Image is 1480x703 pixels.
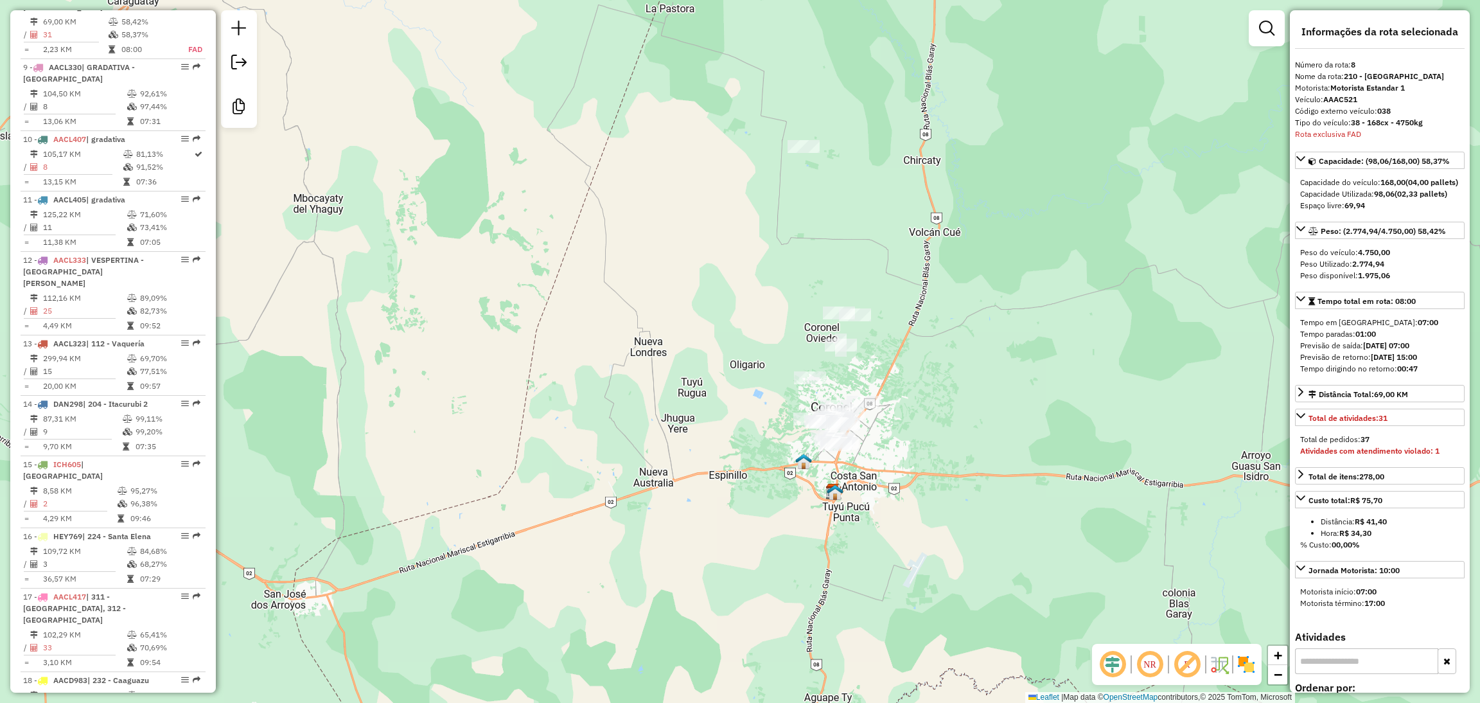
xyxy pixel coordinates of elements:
[42,236,127,249] td: 11,38 KM
[1300,317,1459,328] div: Tempo em [GEOGRAPHIC_DATA]:
[139,305,200,317] td: 82,73%
[127,238,134,246] i: Tempo total em rota
[1295,242,1465,287] div: Peso: (2.774,94/4.750,00) 58,42%
[23,161,30,174] td: /
[123,428,132,436] i: % de utilização da cubagem
[30,631,38,639] i: Distância Total
[30,560,38,568] i: Total de Atividades
[23,558,30,571] td: /
[127,307,137,315] i: % de utilização da cubagem
[181,532,189,540] em: Opções
[1374,389,1408,399] span: 69,00 KM
[23,305,30,317] td: /
[42,425,122,438] td: 9
[195,150,202,158] i: Rota otimizada
[23,62,135,84] span: | GRADATIVA - [GEOGRAPHIC_DATA]
[23,592,126,625] span: | 311 - [GEOGRAPHIC_DATA], 312 - [GEOGRAPHIC_DATA]
[30,90,38,98] i: Distância Total
[1268,665,1287,684] a: Zoom out
[53,531,82,541] span: HEY769
[23,175,30,188] td: =
[181,592,189,600] em: Opções
[1254,15,1280,41] a: Exibir filtros
[42,413,122,425] td: 87,31 KM
[136,148,193,161] td: 81,13%
[42,365,127,378] td: 15
[1380,177,1405,187] strong: 168,00
[23,573,30,585] td: =
[1295,152,1465,169] a: Capacidade: (98,06/168,00) 58,37%
[42,319,127,332] td: 4,49 KM
[139,628,200,641] td: 65,41%
[139,545,200,558] td: 84,68%
[139,641,200,654] td: 70,69%
[30,415,38,423] i: Distância Total
[1236,654,1256,675] img: Exibir/Ocultar setores
[30,224,38,231] i: Total de Atividades
[87,675,149,685] span: | 232 - Caaguazu
[193,195,200,203] em: Rota exportada
[136,161,193,174] td: 91,52%
[825,483,842,500] img: SAZ PY Coronel Oviedo
[139,208,200,221] td: 71,60%
[123,163,133,171] i: % de utilização da cubagem
[127,547,137,555] i: % de utilização do peso
[127,691,137,699] i: % de utilização do peso
[193,400,200,407] em: Rota exportada
[1134,649,1165,680] span: Ocultar NR
[30,307,38,315] i: Total de Atividades
[30,18,38,26] i: Distância Total
[1321,528,1459,539] li: Hora:
[123,443,129,450] i: Tempo total em rota
[1295,581,1465,614] div: Jornada Motorista: 10:00
[1295,631,1465,643] h4: Atividades
[181,63,189,71] em: Opções
[1308,389,1408,400] div: Distância Total:
[1300,340,1459,351] div: Previsão de saída:
[1330,83,1405,93] strong: Motorista Estandar 1
[193,676,200,684] em: Rota exportada
[123,150,133,158] i: % de utilização do peso
[1418,317,1438,327] strong: 07:00
[130,512,200,525] td: 09:46
[53,459,81,469] span: ICH605
[127,382,134,390] i: Tempo total em rota
[1359,472,1384,481] strong: 278,00
[1295,59,1465,71] div: Número da rota:
[226,49,252,78] a: Exportar sessão
[1300,539,1459,551] div: % Custo:
[53,134,86,144] span: AACL407
[30,691,38,699] i: Distância Total
[42,380,127,393] td: 20,00 KM
[1339,528,1371,538] strong: R$ 34,30
[30,103,38,111] i: Total de Atividades
[86,339,145,348] span: | 112 - Vaquería
[1061,693,1063,702] span: |
[139,352,200,365] td: 69,70%
[42,573,127,585] td: 36,57 KM
[1379,413,1387,423] strong: 31
[1351,118,1423,127] strong: 38 - 168cx - 4750kg
[121,43,174,56] td: 08:00
[181,460,189,468] em: Opções
[1300,247,1390,257] span: Peso do veículo:
[181,195,189,203] em: Opções
[1300,188,1459,200] div: Capacidade Utilizada:
[1300,258,1459,270] div: Peso Utilizado:
[23,497,30,510] td: /
[127,631,137,639] i: % de utilização do peso
[127,659,134,666] i: Tempo total em rota
[1397,364,1418,373] strong: 00:47
[193,532,200,540] em: Rota exportada
[181,400,189,407] em: Opções
[53,255,86,265] span: AACL333
[135,425,200,438] td: 99,20%
[1351,60,1355,69] strong: 8
[1295,222,1465,239] a: Peso: (2.774,94/4.750,00) 58,42%
[1300,328,1459,340] div: Tempo paradas:
[1332,540,1360,549] strong: 00,00%
[127,644,137,652] i: % de utilização da cubagem
[1321,226,1446,236] span: Peso: (2.774,94/4.750,00) 58,42%
[42,115,127,128] td: 13,06 KM
[23,641,30,654] td: /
